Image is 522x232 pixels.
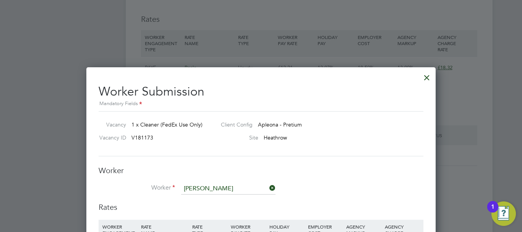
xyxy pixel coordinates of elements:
div: 1 [491,207,494,217]
label: Client Config [215,121,253,128]
label: Vacancy ID [96,134,126,141]
span: Heathrow [264,134,287,141]
h3: Worker [99,165,423,175]
h2: Worker Submission [99,78,423,108]
span: V181173 [131,134,153,141]
label: Site [215,134,258,141]
span: Apleona - Pretium [258,121,302,128]
button: Open Resource Center, 1 new notification [491,201,516,226]
label: Vacancy [96,121,126,128]
span: 1 x Cleaner (FedEx Use Only) [131,121,203,128]
input: Search for... [181,183,276,195]
h3: Rates [99,202,423,212]
div: Mandatory Fields [99,100,423,108]
label: Worker [99,184,175,192]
